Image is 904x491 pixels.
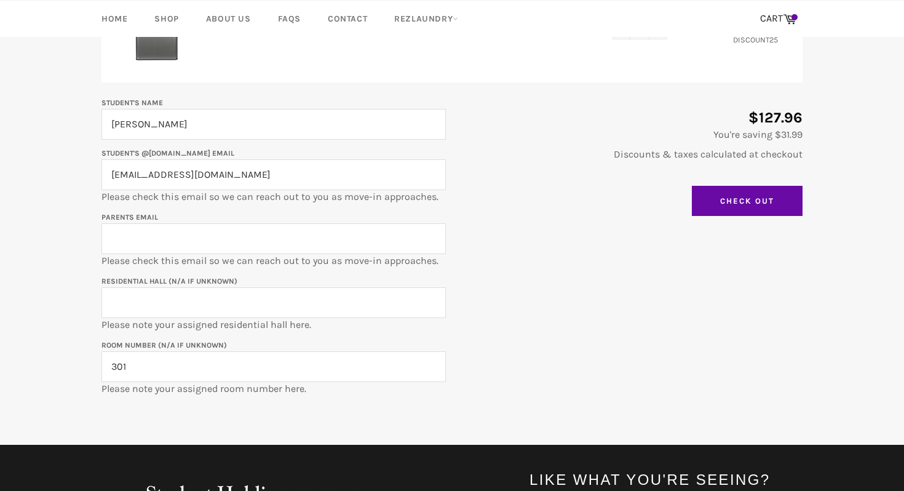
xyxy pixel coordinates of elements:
[101,277,237,285] label: Residential Hall (N/A if unknown)
[89,1,140,37] a: Home
[101,341,227,349] label: Room Number (N/A if unknown)
[266,1,313,37] a: FAQs
[194,1,263,37] a: About Us
[101,338,446,396] p: Please note your assigned room number here.
[692,186,803,217] input: Check Out
[101,149,234,158] label: Student's @[DOMAIN_NAME] email
[315,1,379,37] a: Contact
[101,146,446,204] p: Please check this email so we can reach out to you as move-in approaches.
[529,469,803,490] h4: Like what you're seeing?
[101,213,158,222] label: Parents email
[382,1,470,37] a: RezLaundry
[101,98,163,107] label: Student's Name
[458,108,803,128] p: $127.96
[458,148,803,161] p: Discounts & taxes calculated at checkout
[142,1,191,37] a: Shop
[458,128,803,142] p: You're saving $31.99
[101,274,446,332] p: Please note your assigned residential hall here.
[754,6,803,32] a: CART
[692,34,790,46] p: DISCOUNT25
[101,210,446,268] p: Please check this email so we can reach out to you as move-in approaches.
